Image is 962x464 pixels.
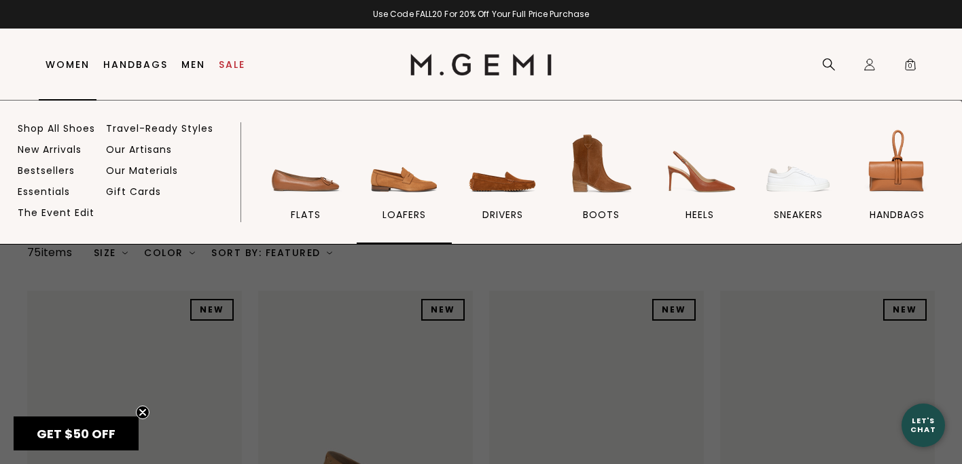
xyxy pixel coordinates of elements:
[583,209,620,221] span: BOOTS
[849,126,944,244] a: handbags
[902,416,945,433] div: Let's Chat
[136,406,149,419] button: Close teaser
[181,59,205,70] a: Men
[465,126,541,202] img: drivers
[774,209,823,221] span: sneakers
[751,126,846,244] a: sneakers
[106,164,178,177] a: Our Materials
[554,126,649,244] a: BOOTS
[37,425,115,442] span: GET $50 OFF
[258,126,353,244] a: flats
[18,143,82,156] a: New Arrivals
[455,126,550,244] a: drivers
[18,164,75,177] a: Bestsellers
[482,209,523,221] span: drivers
[106,143,172,156] a: Our Artisans
[18,207,94,219] a: The Event Edit
[106,185,161,198] a: Gift Cards
[14,416,139,450] div: GET $50 OFFClose teaser
[904,60,917,74] span: 0
[46,59,90,70] a: Women
[219,59,245,70] a: Sale
[662,126,738,202] img: heels
[103,59,168,70] a: Handbags
[652,126,747,244] a: heels
[563,126,639,202] img: BOOTS
[18,122,95,135] a: Shop All Shoes
[870,209,925,221] span: handbags
[106,122,213,135] a: Travel-Ready Styles
[685,209,714,221] span: heels
[18,185,70,198] a: Essentials
[859,126,935,202] img: handbags
[357,126,452,244] a: loafers
[268,126,344,202] img: flats
[382,209,426,221] span: loafers
[366,126,442,202] img: loafers
[410,54,552,75] img: M.Gemi
[291,209,321,221] span: flats
[760,126,836,202] img: sneakers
